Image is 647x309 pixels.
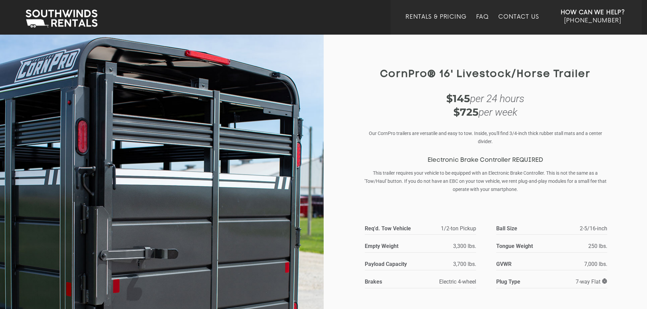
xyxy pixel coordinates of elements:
[498,14,539,35] a: Contact Us
[364,169,607,193] p: This trailer requires your vehicle to be equipped with an Electronic Brake Controller. This is no...
[406,14,466,35] a: Rentals & Pricing
[580,225,607,232] span: 2-5/16-inch
[584,261,607,267] span: 7,000 lbs.
[364,92,607,119] div: per 24 hours per week
[496,224,560,233] strong: Ball Size
[364,69,607,80] h1: CornPro® 16' Livestock/Horse Trailer
[561,8,625,30] a: How Can We Help? [PHONE_NUMBER]
[439,278,476,285] span: Electric 4-wheel
[496,259,549,269] strong: GVWR
[22,8,101,29] img: Southwinds Rentals Logo
[588,243,607,249] span: 250 lbs.
[365,259,417,269] strong: Payload Capacity
[576,278,607,285] span: 7-way Flat
[561,9,625,16] strong: How Can We Help?
[364,157,607,164] h3: Electronic Brake Controller REQUIRED
[453,106,479,118] strong: $725
[496,277,549,286] strong: Plug Type
[441,225,476,232] span: 1/2-ton Pickup
[446,92,470,105] strong: $145
[496,242,549,251] strong: Tongue Weight
[364,129,607,146] p: Our CornPro trailers are versatile and easy to tow. Inside, you'll find 3/4-inch thick rubber sta...
[476,14,489,35] a: FAQ
[365,242,417,251] strong: Empty Weight
[365,224,428,233] strong: Req'd. Tow Vehicle
[564,17,621,24] span: [PHONE_NUMBER]
[365,277,417,286] strong: Brakes
[453,261,476,267] span: 3,700 lbs.
[453,243,476,249] span: 3,300 lbs.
